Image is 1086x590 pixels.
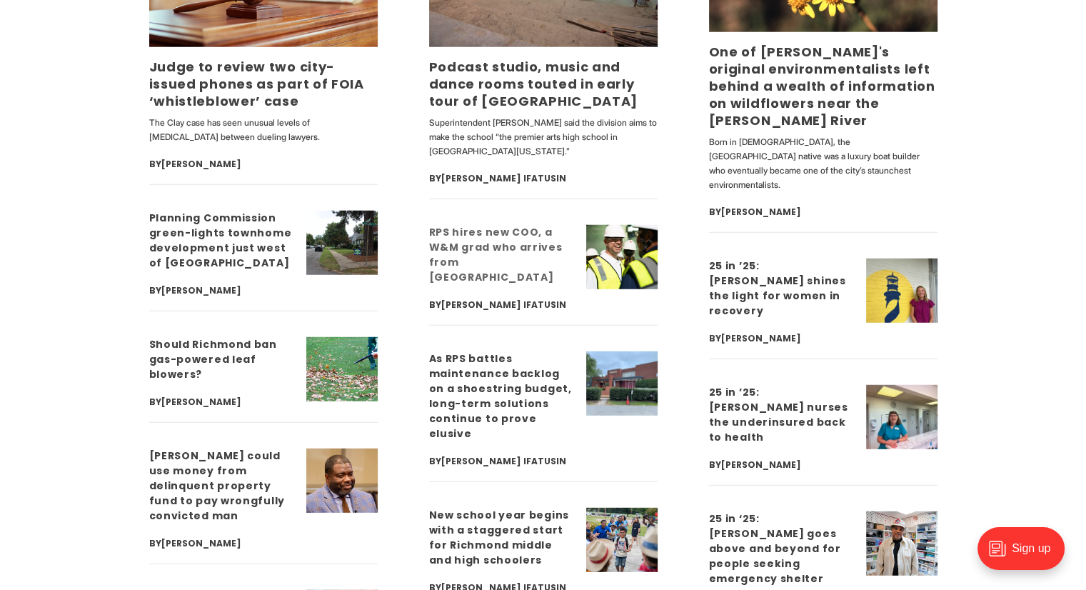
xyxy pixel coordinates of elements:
img: RPS hires new COO, a W&M grad who arrives from Indianapolis [586,225,658,289]
p: Born in [DEMOGRAPHIC_DATA], the [GEOGRAPHIC_DATA] native was a luxury boat builder who eventually... [709,135,937,192]
a: Podcast studio, music and dance rooms touted in early tour of [GEOGRAPHIC_DATA] [429,58,638,110]
div: By [429,453,575,470]
a: 25 in ’25: [PERSON_NAME] shines the light for women in recovery [709,259,846,318]
a: Should Richmond ban gas-powered leaf blowers? [149,337,277,381]
img: 25 in ‘25: Rodney Hopkins goes above and beyond for people seeking emergency shelter [866,511,937,576]
a: [PERSON_NAME] [721,459,801,471]
img: Richmond could use money from delinquent property fund to pay wrongfully convicted man [306,449,378,513]
div: By [429,170,658,187]
a: 25 in ‘25: [PERSON_NAME] goes above and beyond for people seeking emergency shelter [709,511,841,586]
img: As RPS battles maintenance backlog on a shoestring budget, long-term solutions continue to prove ... [586,351,658,416]
div: By [149,535,295,552]
a: [PERSON_NAME] Ifatusin [441,299,566,311]
a: [PERSON_NAME] [161,158,241,170]
a: Judge to review two city-issued phones as part of FOIA ‘whistleblower’ case [149,58,364,110]
a: As RPS battles maintenance backlog on a shoestring budget, long-term solutions continue to prove ... [429,351,572,441]
a: [PERSON_NAME] [721,206,801,218]
div: By [149,156,378,173]
p: The Clay case has seen unusual levels of [MEDICAL_DATA] between dueling lawyers. [149,116,378,144]
iframe: portal-trigger [965,520,1086,590]
a: One of [PERSON_NAME]'s original environmentalists left behind a wealth of information on wildflow... [709,43,935,129]
img: New school year begins with a staggered start for Richmond middle and high schoolers [586,508,658,572]
a: [PERSON_NAME] Ifatusin [441,172,566,184]
div: By [149,282,295,299]
a: [PERSON_NAME] [161,396,241,408]
div: By [429,296,575,314]
p: Superintendent [PERSON_NAME] said the division aims to make the school “the premier arts high sch... [429,116,658,159]
div: By [709,456,855,474]
a: [PERSON_NAME] [161,537,241,549]
a: [PERSON_NAME] Ifatusin [441,455,566,467]
a: New school year begins with a staggered start for Richmond middle and high schoolers [429,508,569,567]
div: By [709,330,855,347]
div: By [149,394,295,411]
a: [PERSON_NAME] could use money from delinquent property fund to pay wrongfully convicted man [149,449,285,523]
a: Planning Commission green-lights townhome development just west of [GEOGRAPHIC_DATA] [149,211,292,270]
img: Should Richmond ban gas-powered leaf blowers? [306,337,378,401]
img: 25 in ’25: Emily DuBose shines the light for women in recovery [866,259,937,323]
a: RPS hires new COO, a W&M grad who arrives from [GEOGRAPHIC_DATA] [429,225,563,284]
a: [PERSON_NAME] [721,332,801,344]
a: 25 in ’25: [PERSON_NAME] nurses the underinsured back to health [709,385,848,444]
img: Planning Commission green-lights townhome development just west of Carytown [306,211,378,275]
a: [PERSON_NAME] [161,284,241,296]
div: By [709,204,937,221]
img: 25 in ’25: Marilyn Metzler nurses the underinsured back to health [866,385,937,449]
